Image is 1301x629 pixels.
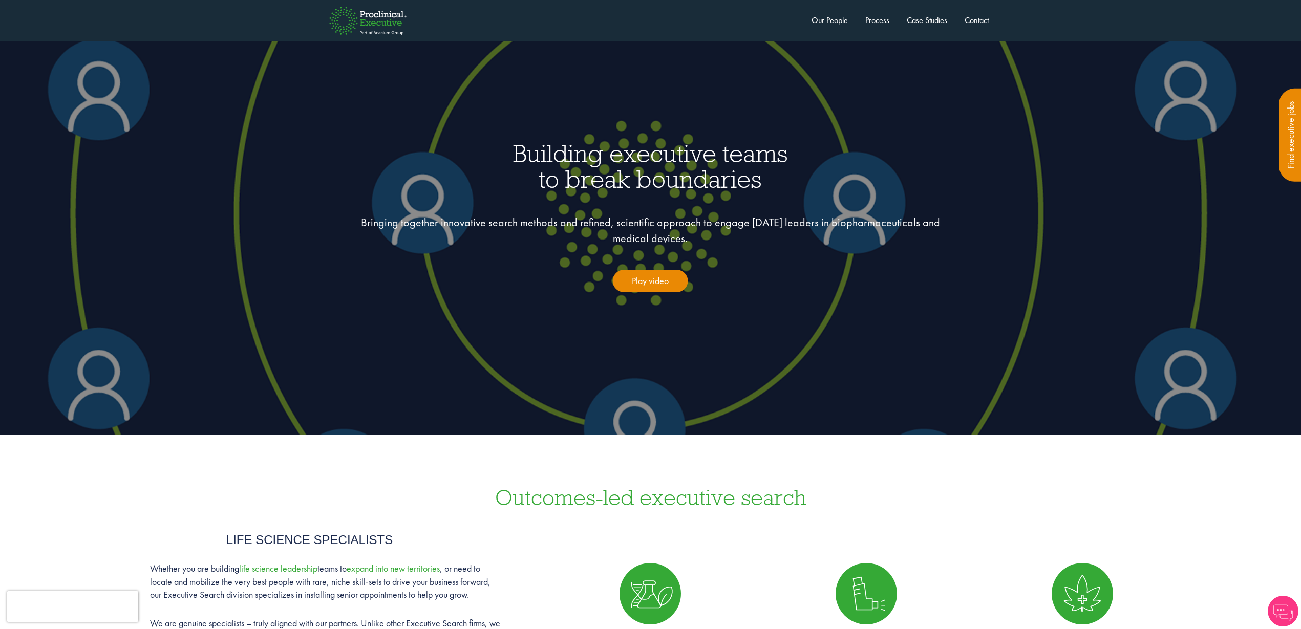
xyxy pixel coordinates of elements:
[1268,596,1298,626] img: Chatbot
[865,15,889,26] a: Process
[140,141,1161,191] h1: Building executive teams to break boundaries
[226,533,643,547] h4: Life science specialists
[239,562,317,574] a: life science leadership
[620,563,681,624] img: Biopharmaceuticals
[965,15,989,26] a: Contact
[10,486,1291,509] h3: Outcomes-led executive search
[907,15,947,26] a: Case Studies
[836,563,897,624] img: Medical Devices
[7,591,138,622] iframe: reCAPTCHA
[812,15,848,26] a: Our People
[613,270,688,292] a: Play video
[345,214,957,247] p: Bringing together innovative search methods and refined, scientific approach to engage [DATE] lea...
[150,562,503,601] p: Whether you are building teams to , or need to locate and mobilize the very best people with rare...
[347,562,440,574] a: expand into new territories
[1052,563,1113,624] img: Cannabis and alternative medicines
